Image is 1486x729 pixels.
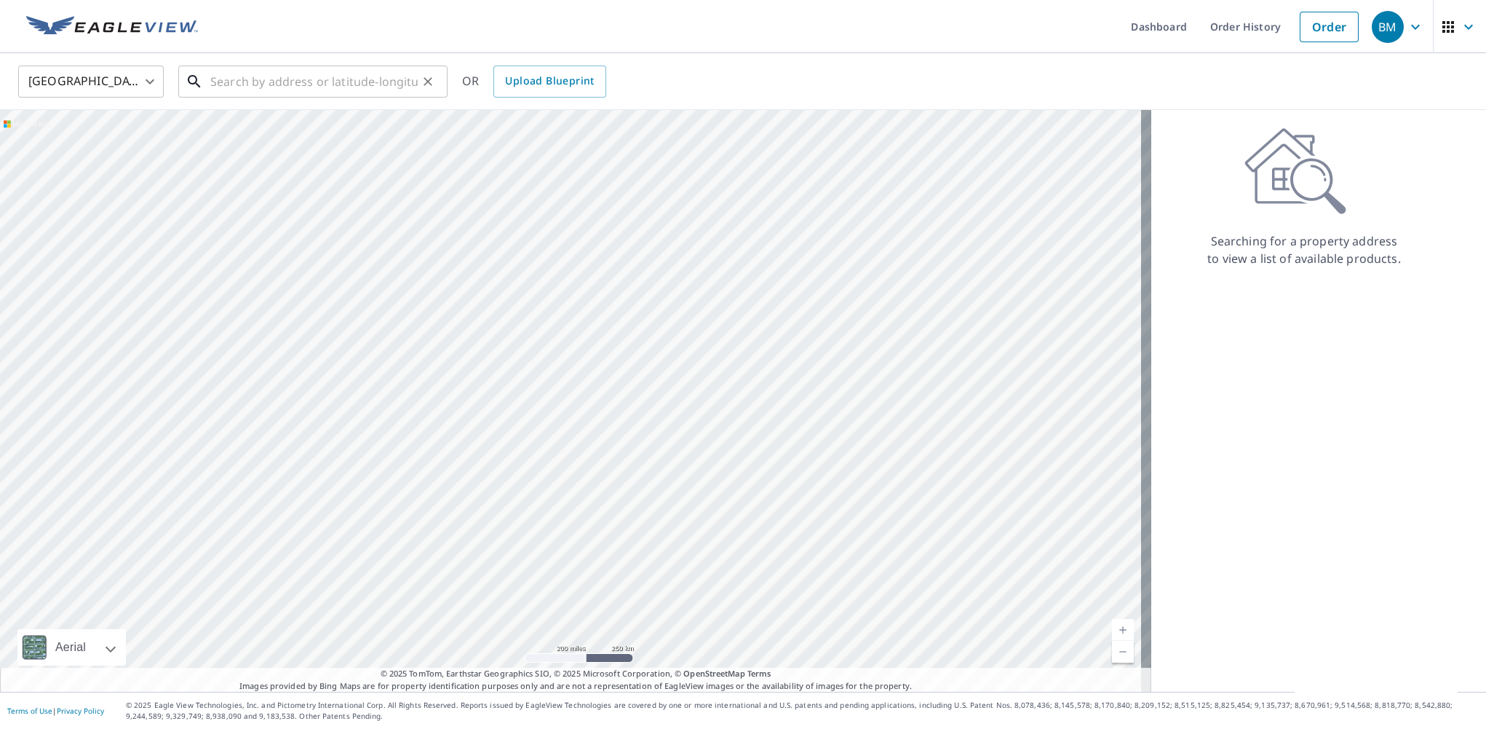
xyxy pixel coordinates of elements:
div: [GEOGRAPHIC_DATA] [18,61,164,102]
a: OpenStreetMap [683,668,744,679]
a: Privacy Policy [57,706,104,716]
div: BM [1372,11,1404,43]
a: Terms of Use [7,706,52,716]
div: Aerial [17,629,126,666]
div: Aerial [51,629,90,666]
a: Terms [747,668,771,679]
span: © 2025 TomTom, Earthstar Geographics SIO, © 2025 Microsoft Corporation, © [381,668,771,680]
span: Upload Blueprint [505,72,594,90]
a: Upload Blueprint [493,66,605,98]
p: | [7,706,104,715]
button: Clear [418,71,438,92]
input: Search by address or latitude-longitude [210,61,418,102]
a: Current Level 5, Zoom In [1112,619,1134,641]
p: Searching for a property address to view a list of available products. [1207,232,1402,267]
p: © 2025 Eagle View Technologies, Inc. and Pictometry International Corp. All Rights Reserved. Repo... [126,700,1479,722]
a: Current Level 5, Zoom Out [1112,641,1134,663]
div: OR [462,66,606,98]
img: EV Logo [26,16,198,38]
a: Order [1300,12,1359,42]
